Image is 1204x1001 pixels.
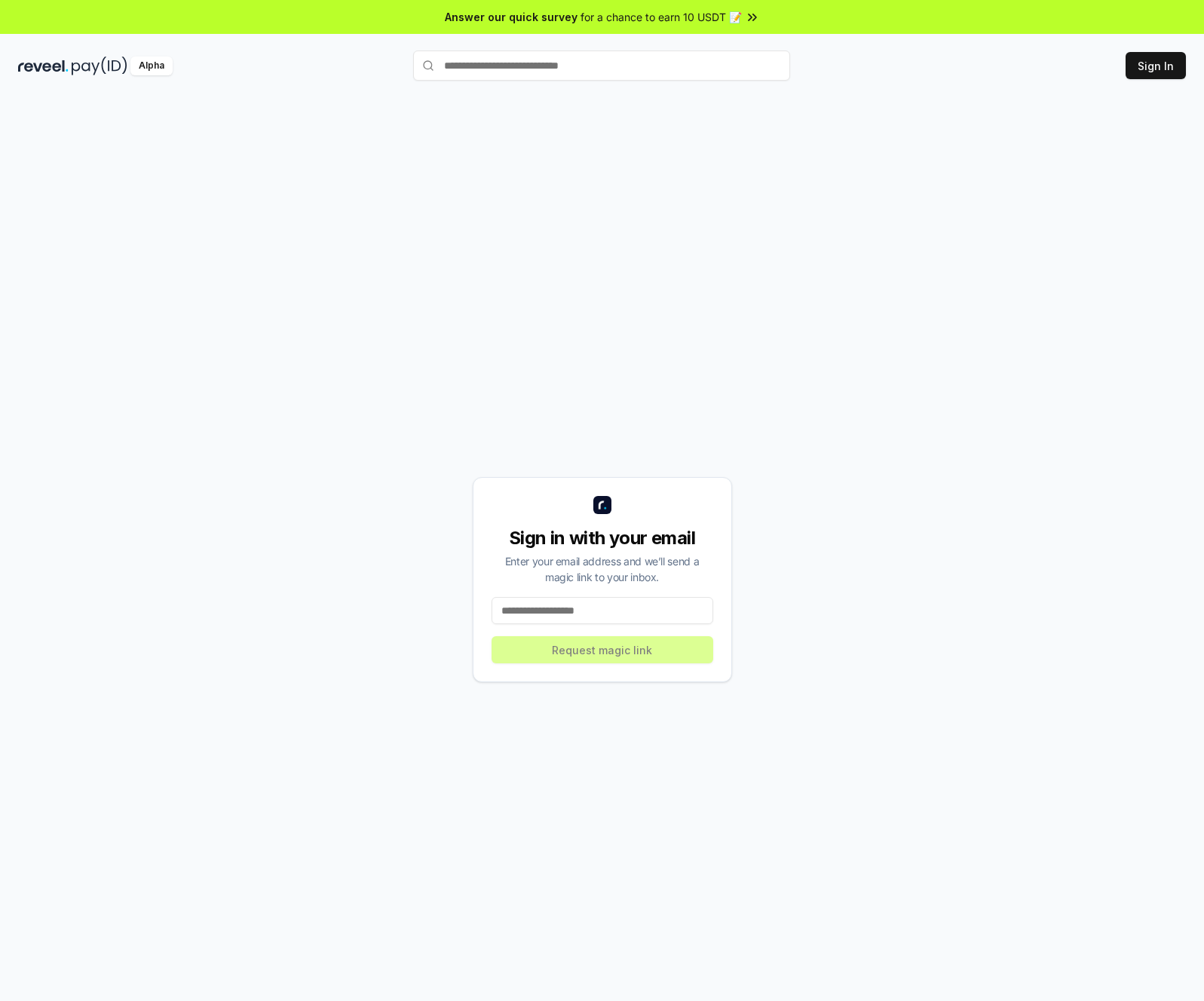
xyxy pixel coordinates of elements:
[72,57,127,75] img: pay_id
[593,496,611,514] img: logo_small
[492,526,713,550] div: Sign in with your email
[18,57,69,75] img: reveel_dark
[581,9,742,25] span: for a chance to earn 10 USDT 📝
[130,57,173,75] div: Alpha
[445,9,577,25] span: Answer our quick survey
[492,553,713,585] div: Enter your email address and we’ll send a magic link to your inbox.
[1126,52,1186,79] button: Sign In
